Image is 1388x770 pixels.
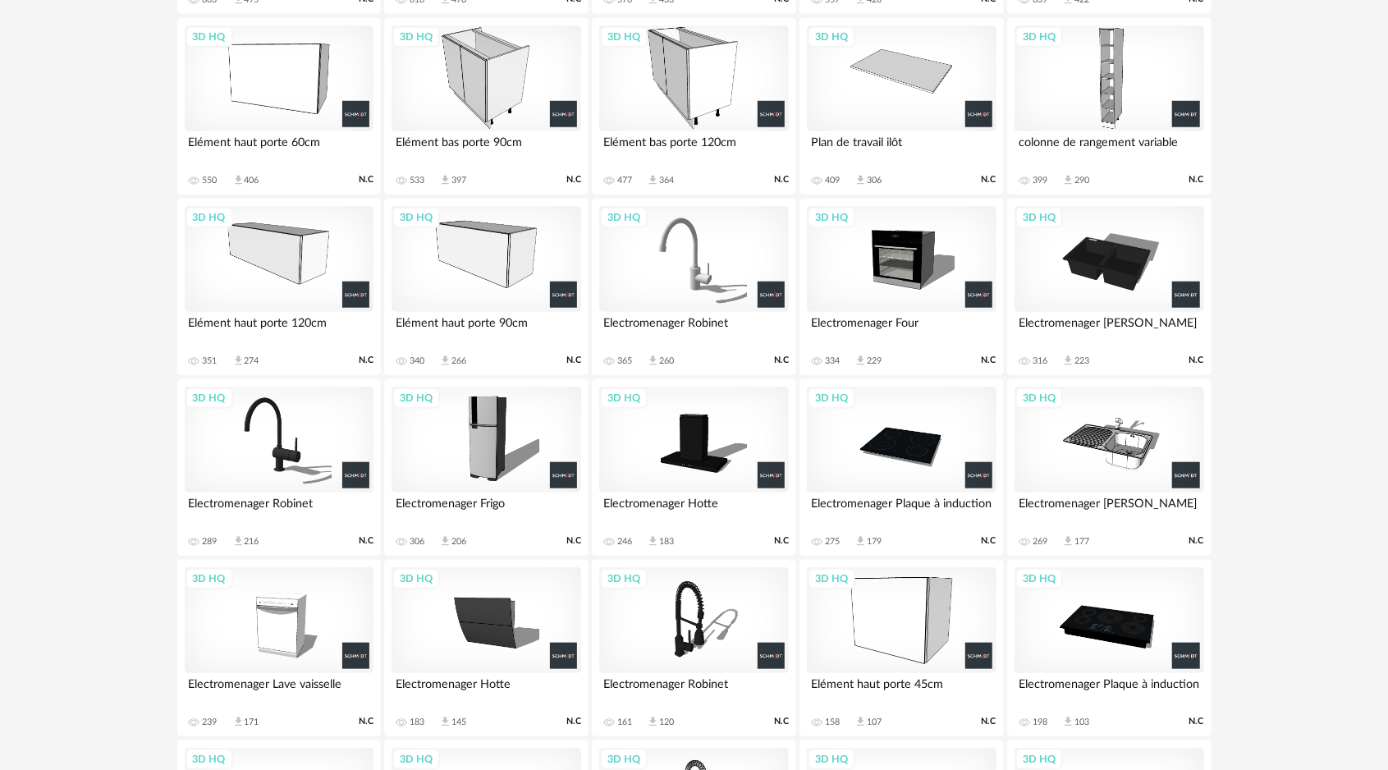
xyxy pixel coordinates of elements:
div: 409 [825,175,840,186]
div: 306 [410,536,424,548]
div: Elément haut porte 60cm [185,131,373,164]
span: Download icon [647,174,659,186]
span: N.C [1189,355,1204,366]
div: 239 [203,717,218,728]
div: 290 [1074,175,1089,186]
div: 3D HQ [808,26,855,48]
div: 3D HQ [808,387,855,409]
div: 533 [410,175,424,186]
div: 477 [617,175,632,186]
span: N.C [1189,716,1204,727]
span: N.C [1189,535,1204,547]
a: 3D HQ Electromenager Hotte 246 Download icon 183 N.C [592,379,795,557]
span: N.C [982,174,996,186]
div: 183 [410,717,424,728]
div: 260 [659,355,674,367]
div: 171 [245,717,259,728]
div: Elément bas porte 120cm [599,131,788,164]
div: 3D HQ [600,387,648,409]
div: Electromenager Hotte [599,493,788,525]
span: Download icon [232,716,245,728]
div: 3D HQ [600,568,648,589]
div: 399 [1033,175,1047,186]
div: 266 [451,355,466,367]
span: Download icon [647,355,659,367]
div: Electromenager Frigo [392,493,580,525]
div: Electromenager Robinet [599,312,788,345]
span: Download icon [439,174,451,186]
div: 406 [245,175,259,186]
a: 3D HQ Electromenager Four 334 Download icon 229 N.C [799,199,1003,376]
a: 3D HQ Electromenager Frigo 306 Download icon 206 N.C [384,379,588,557]
div: Electromenager [PERSON_NAME] [1015,312,1203,345]
div: colonne de rangement variable [1015,131,1203,164]
div: Elément haut porte 90cm [392,312,580,345]
span: Download icon [439,716,451,728]
a: 3D HQ Elément haut porte 90cm 340 Download icon 266 N.C [384,199,588,376]
div: 246 [617,536,632,548]
a: 3D HQ Electromenager Hotte 183 Download icon 145 N.C [384,560,588,737]
span: Download icon [439,535,451,548]
span: N.C [566,716,581,727]
span: Download icon [1062,716,1074,728]
div: 334 [825,355,840,367]
div: Elément haut porte 120cm [185,312,373,345]
div: Plan de travail ilôt [807,131,996,164]
div: 3D HQ [186,749,233,770]
a: 3D HQ Electromenager Lave vaisselle 239 Download icon 171 N.C [177,560,381,737]
span: Download icon [1062,535,1074,548]
span: N.C [982,355,996,366]
div: 364 [659,175,674,186]
span: N.C [359,174,373,186]
div: 3D HQ [1015,207,1063,228]
div: 103 [1074,717,1089,728]
span: N.C [359,535,373,547]
a: 3D HQ Electromenager Robinet 289 Download icon 216 N.C [177,379,381,557]
a: 3D HQ Elément haut porte 60cm 550 Download icon 406 N.C [177,18,381,195]
div: 289 [203,536,218,548]
div: 223 [1074,355,1089,367]
div: 351 [203,355,218,367]
span: N.C [982,535,996,547]
div: 145 [451,717,466,728]
div: 3D HQ [1015,568,1063,589]
span: N.C [774,355,789,366]
div: 3D HQ [392,387,440,409]
a: 3D HQ Electromenager Robinet 365 Download icon 260 N.C [592,199,795,376]
span: N.C [566,355,581,366]
span: Download icon [647,535,659,548]
span: Download icon [854,174,867,186]
div: Elément bas porte 90cm [392,131,580,164]
div: 3D HQ [808,207,855,228]
div: 306 [867,175,882,186]
span: Download icon [854,535,867,548]
div: Electromenager Robinet [185,493,373,525]
div: 3D HQ [186,568,233,589]
div: Electromenager Plaque à induction [807,493,996,525]
a: 3D HQ Elément haut porte 45cm 158 Download icon 107 N.C [799,560,1003,737]
div: 206 [451,536,466,548]
a: 3D HQ Elément bas porte 90cm 533 Download icon 397 N.C [384,18,588,195]
div: Electromenager Robinet [599,673,788,706]
div: 397 [451,175,466,186]
span: Download icon [232,535,245,548]
a: 3D HQ Electromenager Plaque à induction 198 Download icon 103 N.C [1007,560,1211,737]
span: Download icon [439,355,451,367]
div: 158 [825,717,840,728]
div: 3D HQ [808,568,855,589]
div: 550 [203,175,218,186]
div: 3D HQ [392,207,440,228]
div: 3D HQ [392,26,440,48]
span: N.C [982,716,996,727]
div: 183 [659,536,674,548]
span: N.C [566,174,581,186]
div: 3D HQ [600,749,648,770]
a: 3D HQ Electromenager [PERSON_NAME] 316 Download icon 223 N.C [1007,199,1211,376]
span: N.C [359,716,373,727]
div: 269 [1033,536,1047,548]
div: 340 [410,355,424,367]
span: N.C [774,716,789,727]
a: 3D HQ Elément haut porte 120cm 351 Download icon 274 N.C [177,199,381,376]
span: N.C [1189,174,1204,186]
span: Download icon [854,355,867,367]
